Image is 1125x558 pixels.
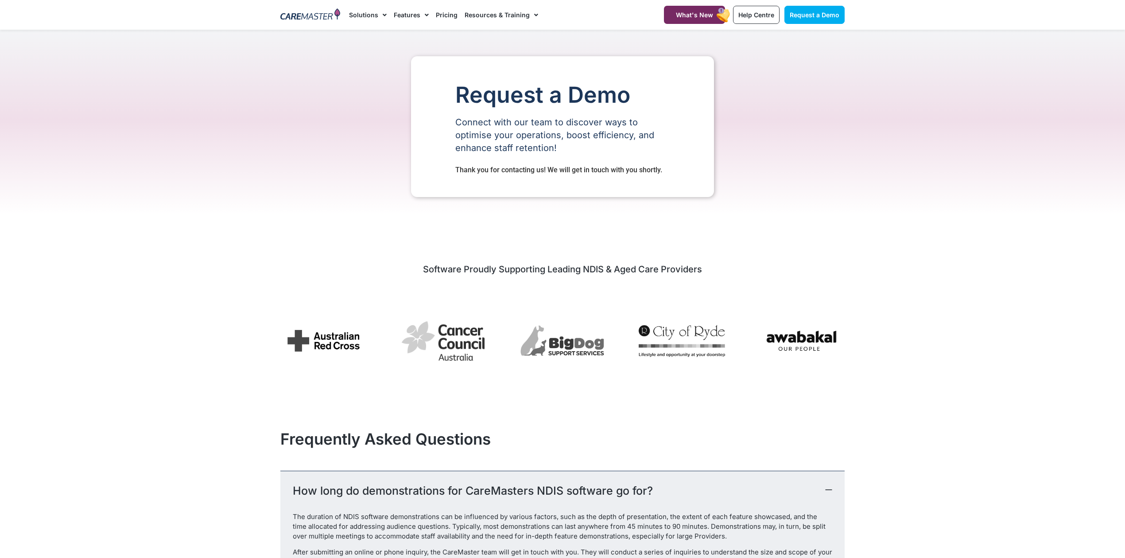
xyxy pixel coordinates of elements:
[790,11,839,19] span: Request a Demo
[280,309,845,376] div: Image Carousel
[733,6,780,24] a: Help Centre
[455,83,670,107] h1: Request a Demo
[280,323,367,359] img: Australian Red Cross uses CareMaster CRM software to manage their service and community support f...
[293,512,826,540] span: The duration of NDIS software demonstrations can be influenced by various factors, such as the de...
[676,11,713,19] span: What's New
[400,317,486,368] div: 2 / 7
[455,116,670,155] p: Connect with our team to discover ways to optimise your operations, boost efficiency, and enhance...
[293,483,653,499] a: How long do demonstrations for CareMasters NDIS software go for?
[280,263,845,275] h2: Software Proudly Supporting Leading NDIS & Aged Care Providers
[280,8,340,22] img: CareMaster Logo
[280,430,845,448] h2: Frequently Asked Questions
[738,11,774,19] span: Help Centre
[784,6,845,24] a: Request a Demo
[639,325,725,360] div: 4 / 7
[758,322,845,360] img: Awabakal uses CareMaster NDIS Software to streamline management of culturally appropriate care su...
[664,6,725,24] a: What's New
[400,317,486,365] img: Cancer Council Australia manages its provider services with CareMaster Software, offering compreh...
[520,324,606,358] img: BigDog Support Services uses CareMaster NDIS Software to manage their disability support business...
[520,324,606,361] div: 3 / 7
[758,322,845,363] div: 5 / 7
[639,325,725,357] img: City of Ryde City Council uses CareMaster CRM to manage provider operations, specialising in dive...
[280,471,845,512] div: How long do demonstrations for CareMasters NDIS software go for?
[280,323,367,362] div: 1 / 7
